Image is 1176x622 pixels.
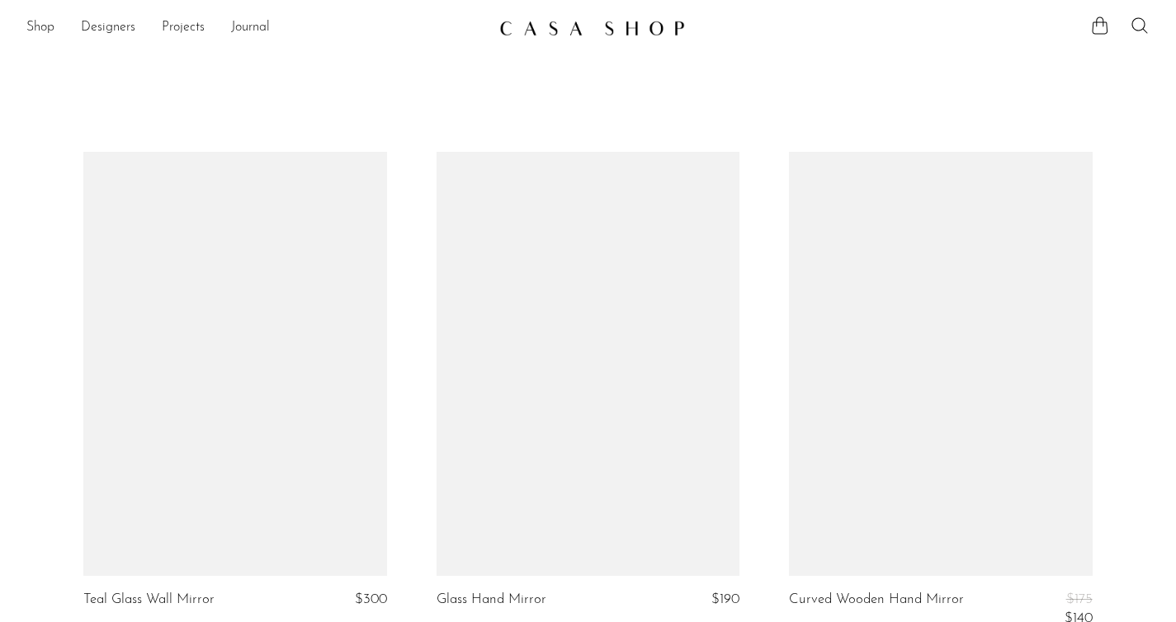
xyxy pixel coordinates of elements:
[355,592,387,606] span: $300
[26,14,486,42] ul: NEW HEADER MENU
[1066,592,1093,606] span: $175
[231,17,270,39] a: Journal
[437,592,546,607] a: Glass Hand Mirror
[162,17,205,39] a: Projects
[26,17,54,39] a: Shop
[83,592,215,607] a: Teal Glass Wall Mirror
[711,592,739,606] span: $190
[81,17,135,39] a: Designers
[26,14,486,42] nav: Desktop navigation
